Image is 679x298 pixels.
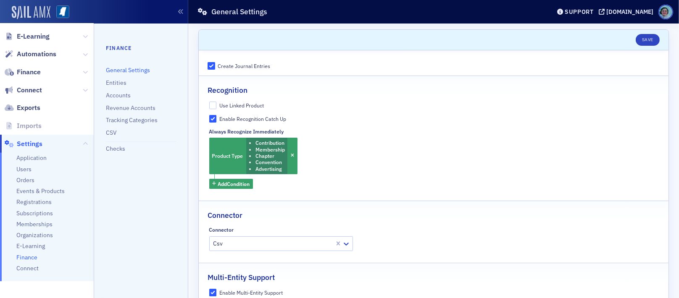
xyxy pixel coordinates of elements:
[208,62,215,70] input: Create Journal Entries
[50,5,69,20] a: View Homepage
[5,139,42,149] a: Settings
[16,187,65,195] a: Events & Products
[16,165,32,173] a: Users
[255,153,285,159] li: Chapter
[16,154,47,162] a: Application
[209,128,284,135] div: Always Recognize Immediately
[5,121,42,131] a: Imports
[218,180,250,188] span: Add Condition
[565,8,594,16] div: Support
[16,220,53,228] a: Memberships
[106,66,150,74] a: General Settings
[5,103,40,112] a: Exports
[106,116,158,124] a: Tracking Categories
[255,166,285,172] li: Advertising
[211,7,267,17] h1: General Settings
[219,115,286,123] div: Enable Recognition Catch Up
[12,6,50,19] img: SailAMX
[16,198,52,206] a: Registrations
[56,5,69,18] img: SailAMX
[106,104,155,112] a: Revenue Accounts
[17,139,42,149] span: Settings
[209,115,217,123] input: Enable Recognition Catch Up
[209,227,234,233] div: Connector
[212,152,243,159] span: Product Type
[106,129,117,136] a: CSV
[16,231,53,239] a: Organizations
[16,176,34,184] a: Orders
[5,86,42,95] a: Connect
[599,9,656,15] button: [DOMAIN_NAME]
[255,140,285,146] li: Contribution
[218,63,271,70] div: Create Journal Entries
[636,34,660,46] button: Save
[658,5,673,19] span: Profile
[5,68,41,77] a: Finance
[106,44,176,52] h4: Finance
[219,289,283,296] div: Enable Multi-Entity Support
[209,102,217,109] input: Use Linked Product
[208,85,247,96] h2: Recognition
[17,103,40,112] span: Exports
[255,159,285,165] li: Convention
[17,86,42,95] span: Connect
[17,50,56,59] span: Automations
[208,210,242,221] h2: Connector
[606,8,653,16] div: [DOMAIN_NAME]
[106,145,125,152] a: Checks
[5,50,56,59] a: Automations
[5,32,50,41] a: E-Learning
[106,79,126,86] a: Entities
[255,146,285,153] li: Membership
[106,91,131,99] a: Accounts
[16,264,39,272] a: Connect
[16,209,53,217] a: Subscriptions
[219,102,264,109] div: Use Linked Product
[17,32,50,41] span: E-Learning
[17,121,42,131] span: Imports
[17,68,41,77] span: Finance
[208,272,275,283] h2: Multi-Entity Support
[16,242,45,250] a: E-Learning
[209,289,217,296] input: Enable Multi-Entity Support
[209,179,253,189] button: AddCondition
[16,254,37,261] a: Finance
